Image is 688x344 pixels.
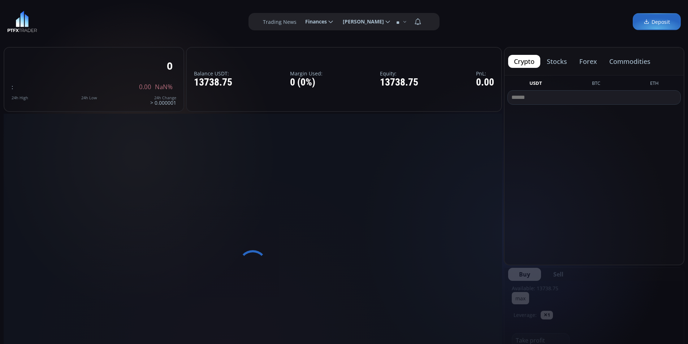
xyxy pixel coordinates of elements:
div: 0 [167,60,173,71]
a: Deposit [633,13,681,30]
div: 13738.75 [194,77,232,88]
span: Finances [300,14,327,29]
button: ETH [647,80,662,89]
div: 24h Change [150,96,176,100]
label: Trading News [263,18,297,26]
label: Balance USDT: [194,71,232,76]
span: 0.00 [139,84,151,90]
label: PnL: [476,71,494,76]
div: 0 (0%) [290,77,323,88]
button: USDT [527,80,545,89]
div: 0.00 [476,77,494,88]
button: crypto [508,55,540,68]
button: stocks [541,55,573,68]
span: Deposit [644,18,670,26]
div: 24h High [12,96,28,100]
label: Margin Used: [290,71,323,76]
div: 24h Low [81,96,97,100]
div: 13738.75 [380,77,418,88]
span: : [12,83,13,91]
img: LOGO [7,11,37,32]
button: forex [574,55,603,68]
span: NaN% [155,84,173,90]
label: Equity: [380,71,418,76]
div: > 0.000001 [150,96,176,105]
button: BTC [589,80,603,89]
button: commodities [603,55,656,68]
span: [PERSON_NAME] [338,14,384,29]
